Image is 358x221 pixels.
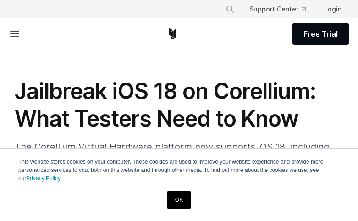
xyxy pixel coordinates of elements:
[218,1,349,17] div: Navigation Menu
[292,23,349,45] a: Free Trial
[242,1,313,17] a: Support Center
[167,191,191,209] a: OK
[15,77,316,132] span: Jailbreak iOS 18 on Corellium: What Testers Need to Know
[26,175,61,182] a: Privacy Policy.
[303,28,338,39] span: Free Trial
[222,1,238,17] button: Search
[317,1,349,17] a: Login
[167,28,178,39] a: Corellium Home
[15,141,329,166] span: The Corellium Virtual Hardware platform now supports iOS 18, including fully jailbroken iOS 18.
[18,158,340,182] p: This website stores cookies on your computer. These cookies are used to improve your website expe...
